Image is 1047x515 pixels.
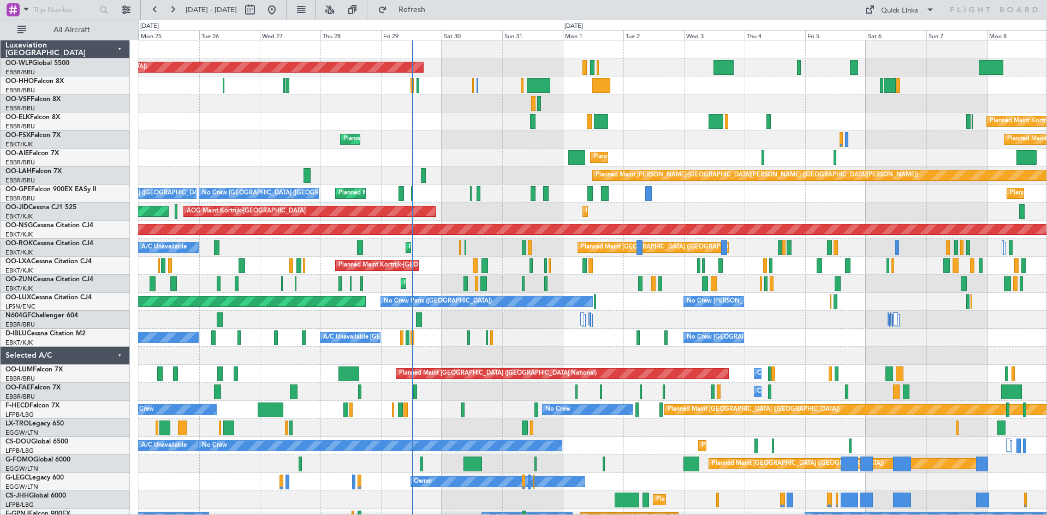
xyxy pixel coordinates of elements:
[5,402,29,409] span: F-HECD
[5,96,61,103] a: OO-VSFFalcon 8X
[545,401,570,418] div: No Crew
[5,294,31,301] span: OO-LUX
[129,401,154,418] div: No Crew
[338,257,466,274] div: Planned Maint Kortrijk-[GEOGRAPHIC_DATA]
[5,439,68,445] a: CS-DOUGlobal 6500
[623,30,684,40] div: Tue 2
[5,104,35,113] a: EBBR/BRU
[5,411,34,419] a: LFPB/LBG
[564,22,583,31] div: [DATE]
[5,447,34,455] a: LFPB/LBG
[5,475,29,481] span: G-LEGC
[5,421,64,427] a: LX-TROLegacy 650
[5,402,60,409] a: F-HECDFalcon 7X
[5,366,63,373] a: OO-LUMFalcon 7X
[5,60,69,67] a: OO-WLPGlobal 5500
[757,383,831,400] div: Owner Melsbroek Air Base
[593,149,765,165] div: Planned Maint [GEOGRAPHIC_DATA] ([GEOGRAPHIC_DATA])
[409,239,536,256] div: Planned Maint Kortrijk-[GEOGRAPHIC_DATA]
[187,203,306,220] div: AOG Maint Kortrijk-[GEOGRAPHIC_DATA]
[5,330,27,337] span: D-IBLU
[5,240,93,247] a: OO-ROKCessna Citation CJ4
[563,30,623,40] div: Mon 1
[859,1,940,19] button: Quick Links
[668,401,840,418] div: Planned Maint [GEOGRAPHIC_DATA] ([GEOGRAPHIC_DATA])
[5,421,29,427] span: LX-TRO
[5,384,31,391] span: OO-FAE
[5,393,35,401] a: EBBR/BRU
[5,321,35,329] a: EBBR/BRU
[5,276,33,283] span: OO-ZUN
[5,457,70,463] a: G-FOMOGlobal 6000
[343,131,471,147] div: Planned Maint Kortrijk-[GEOGRAPHIC_DATA]
[5,96,31,103] span: OO-VSF
[260,30,320,40] div: Wed 27
[701,437,873,454] div: Planned Maint [GEOGRAPHIC_DATA] ([GEOGRAPHIC_DATA])
[757,365,831,382] div: Owner Melsbroek Air Base
[5,312,31,319] span: N604GF
[581,239,753,256] div: Planned Maint [GEOGRAPHIC_DATA] ([GEOGRAPHIC_DATA])
[5,501,34,509] a: LFPB/LBG
[5,330,86,337] a: D-IBLUCessna Citation M2
[5,68,35,76] a: EBBR/BRU
[5,222,33,229] span: OO-NSG
[684,30,745,40] div: Wed 3
[502,30,563,40] div: Sun 31
[338,185,536,202] div: Planned Maint [GEOGRAPHIC_DATA] ([GEOGRAPHIC_DATA] National)
[5,457,33,463] span: G-FOMO
[5,86,35,94] a: EBBR/BRU
[881,5,918,16] div: Quick Links
[5,150,29,157] span: OO-AIE
[5,285,33,293] a: EBKT/KJK
[712,455,884,472] div: Planned Maint [GEOGRAPHIC_DATA] ([GEOGRAPHIC_DATA])
[5,248,33,257] a: EBKT/KJK
[5,78,64,85] a: OO-HHOFalcon 8X
[5,212,33,221] a: EBKT/KJK
[5,78,34,85] span: OO-HHO
[373,1,438,19] button: Refresh
[745,30,805,40] div: Thu 4
[389,6,435,14] span: Refresh
[384,293,492,310] div: No Crew Paris ([GEOGRAPHIC_DATA])
[5,258,31,265] span: OO-LXA
[414,473,432,490] div: Owner
[5,258,92,265] a: OO-LXACessna Citation CJ4
[805,30,866,40] div: Fri 5
[5,493,66,499] a: CS-JHHGlobal 6000
[5,439,31,445] span: CS-DOU
[51,185,234,202] div: No Crew [GEOGRAPHIC_DATA] ([GEOGRAPHIC_DATA] National)
[5,132,61,139] a: OO-FSXFalcon 7X
[687,329,870,346] div: No Crew [GEOGRAPHIC_DATA] ([GEOGRAPHIC_DATA] National)
[5,475,64,481] a: G-LEGCLegacy 600
[5,132,31,139] span: OO-FSX
[202,185,385,202] div: No Crew [GEOGRAPHIC_DATA] ([GEOGRAPHIC_DATA] National)
[5,294,92,301] a: OO-LUXCessna Citation CJ4
[5,375,35,383] a: EBBR/BRU
[5,168,32,175] span: OO-LAH
[656,492,828,508] div: Planned Maint [GEOGRAPHIC_DATA] ([GEOGRAPHIC_DATA])
[320,30,381,40] div: Thu 28
[5,114,60,121] a: OO-ELKFalcon 8X
[866,30,926,40] div: Sat 6
[5,176,35,185] a: EBBR/BRU
[139,30,199,40] div: Mon 25
[12,21,118,39] button: All Aircraft
[399,365,597,382] div: Planned Maint [GEOGRAPHIC_DATA] ([GEOGRAPHIC_DATA] National)
[140,22,159,31] div: [DATE]
[5,429,38,437] a: EGGW/LTN
[442,30,502,40] div: Sat 30
[5,366,33,373] span: OO-LUM
[141,239,187,256] div: A/C Unavailable
[323,329,497,346] div: A/C Unavailable [GEOGRAPHIC_DATA]-[GEOGRAPHIC_DATA]
[199,30,260,40] div: Tue 26
[596,167,918,183] div: Planned Maint [PERSON_NAME]-[GEOGRAPHIC_DATA][PERSON_NAME] ([GEOGRAPHIC_DATA][PERSON_NAME])
[404,275,531,292] div: Planned Maint Kortrijk-[GEOGRAPHIC_DATA]
[5,303,35,311] a: LFSN/ENC
[5,140,33,149] a: EBKT/KJK
[33,2,96,18] input: Trip Number
[5,465,38,473] a: EGGW/LTN
[28,26,115,34] span: All Aircraft
[141,437,187,454] div: A/C Unavailable
[5,312,78,319] a: N604GFChallenger 604
[5,240,33,247] span: OO-ROK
